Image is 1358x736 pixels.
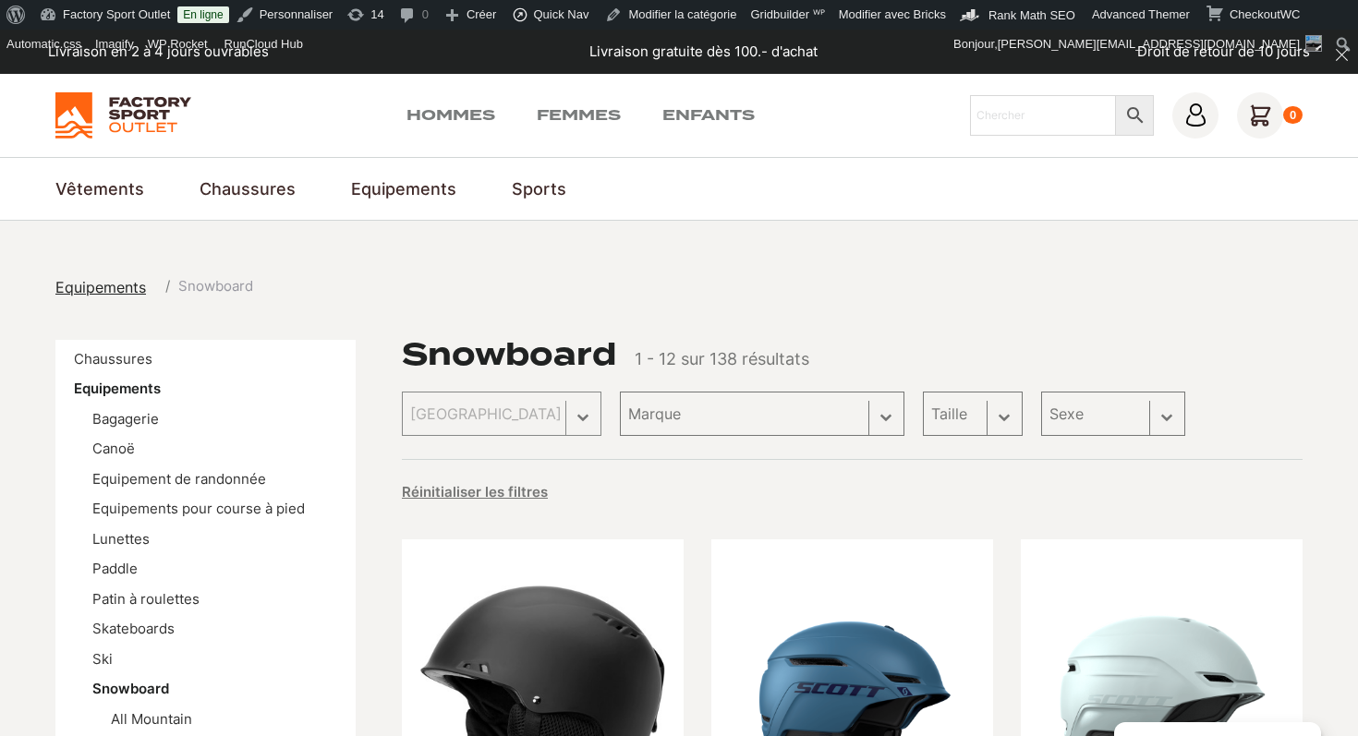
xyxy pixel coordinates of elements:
a: WP Rocket [141,30,215,59]
a: Equipements [55,276,157,298]
a: Canoë [92,440,135,457]
div: 0 [1283,106,1303,125]
a: Equipement de randonnée [92,470,266,488]
div: RunCloud Hub [215,30,312,59]
a: Enfants [662,104,755,127]
a: All Mountain [111,710,192,728]
span: Rank Math SEO [988,8,1075,22]
a: Chaussures [74,350,152,368]
a: Lunettes [92,530,150,548]
a: Skateboards [92,620,175,637]
span: Equipements [55,278,146,296]
a: Paddle [92,560,138,577]
span: Snowboard [178,276,253,297]
a: Bagagerie [92,410,159,428]
p: Livraison gratuite dès 100.- d'achat [589,42,818,63]
span: [PERSON_NAME][EMAIL_ADDRESS][DOMAIN_NAME] [998,37,1300,51]
a: Snowboard [92,680,169,697]
a: Bonjour, [947,30,1329,59]
nav: breadcrumbs [55,276,253,298]
a: Sports [512,176,566,201]
h1: Snowboard [402,340,616,369]
a: Hommes [406,104,495,127]
a: Equipements [74,380,161,397]
img: Factory Sport Outlet [55,92,191,139]
a: Vêtements [55,176,144,201]
a: Patin à roulettes [92,590,200,608]
a: Chaussures [200,176,296,201]
a: En ligne [177,6,228,23]
input: Chercher [970,95,1116,136]
a: Femmes [537,104,621,127]
a: Equipements [351,176,456,201]
a: Equipements pour course à pied [92,500,305,517]
a: Imagify [89,30,141,59]
a: Ski [92,650,113,668]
